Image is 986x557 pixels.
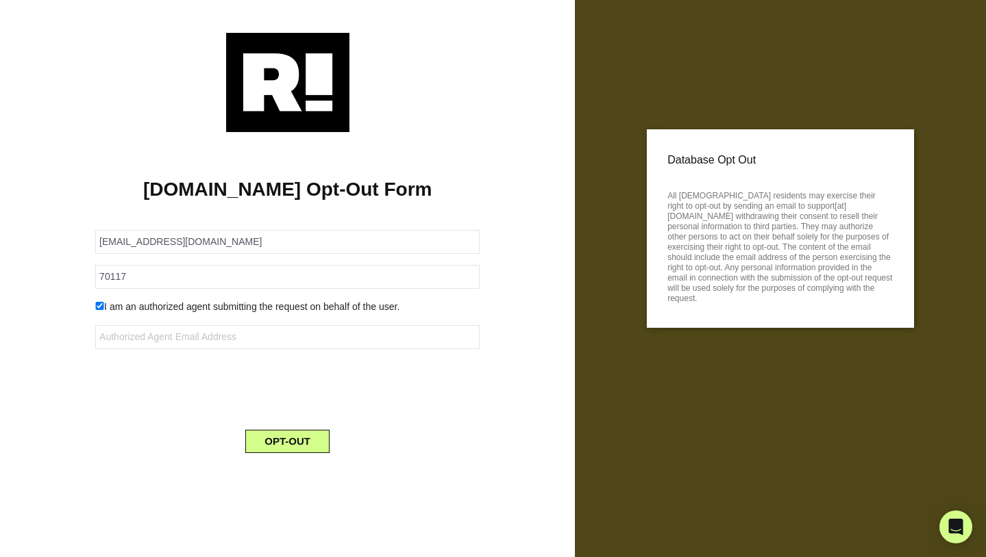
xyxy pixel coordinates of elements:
button: OPT-OUT [245,430,330,453]
iframe: reCAPTCHA [184,360,392,413]
img: Retention.com [226,33,349,132]
div: Open Intercom Messenger [939,510,972,543]
input: Authorized Agent Email Address [95,325,480,349]
input: Zipcode [95,265,480,289]
h1: [DOMAIN_NAME] Opt-Out Form [21,178,554,201]
p: All [DEMOGRAPHIC_DATA] residents may exercise their right to opt-out by sending an email to suppo... [667,187,893,304]
div: I am an authorized agent submitting the request on behalf of the user. [85,300,490,314]
p: Database Opt Out [667,150,893,170]
input: Email Address [95,230,480,254]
